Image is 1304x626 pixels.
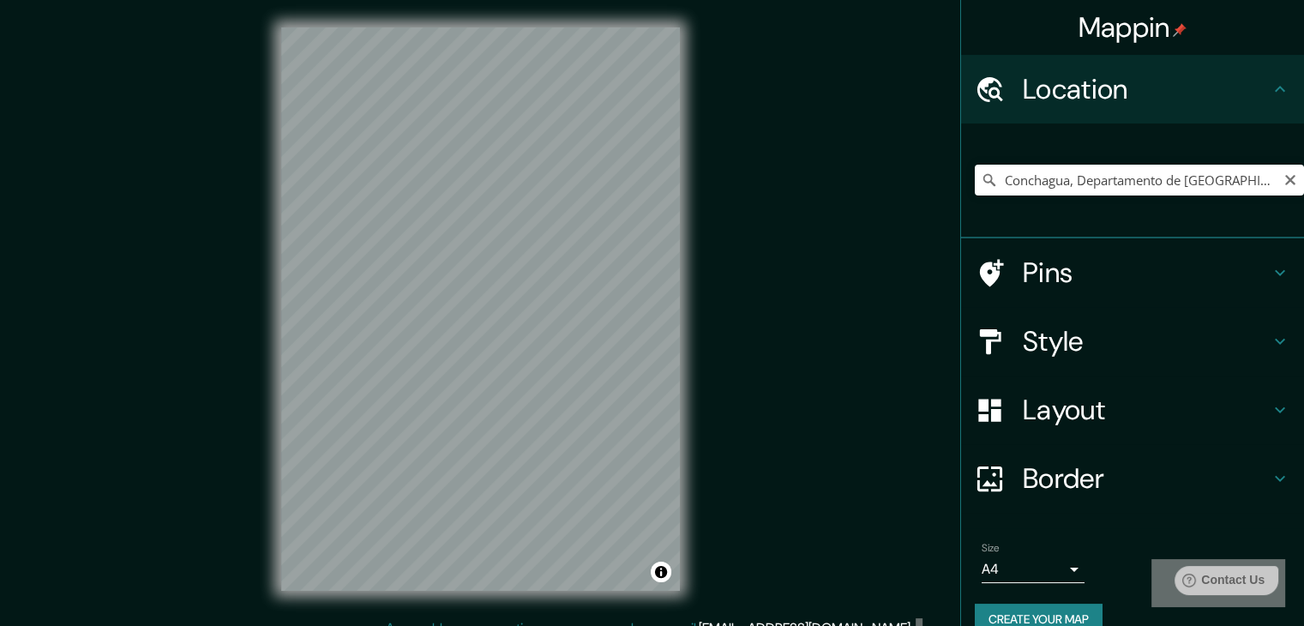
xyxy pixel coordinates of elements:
h4: Style [1023,324,1270,358]
button: Clear [1283,171,1297,187]
label: Size [982,541,1000,556]
div: Border [961,444,1304,513]
img: pin-icon.png [1173,23,1187,37]
h4: Mappin [1079,10,1187,45]
div: Layout [961,376,1304,444]
h4: Location [1023,72,1270,106]
h4: Border [1023,461,1270,496]
canvas: Map [281,27,680,591]
iframe: Help widget launcher [1151,559,1285,607]
h4: Layout [1023,393,1270,427]
input: Pick your city or area [975,165,1304,196]
div: Style [961,307,1304,376]
div: Pins [961,238,1304,307]
div: A4 [982,556,1085,583]
h4: Pins [1023,256,1270,290]
button: Toggle attribution [651,562,671,582]
div: Location [961,55,1304,123]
